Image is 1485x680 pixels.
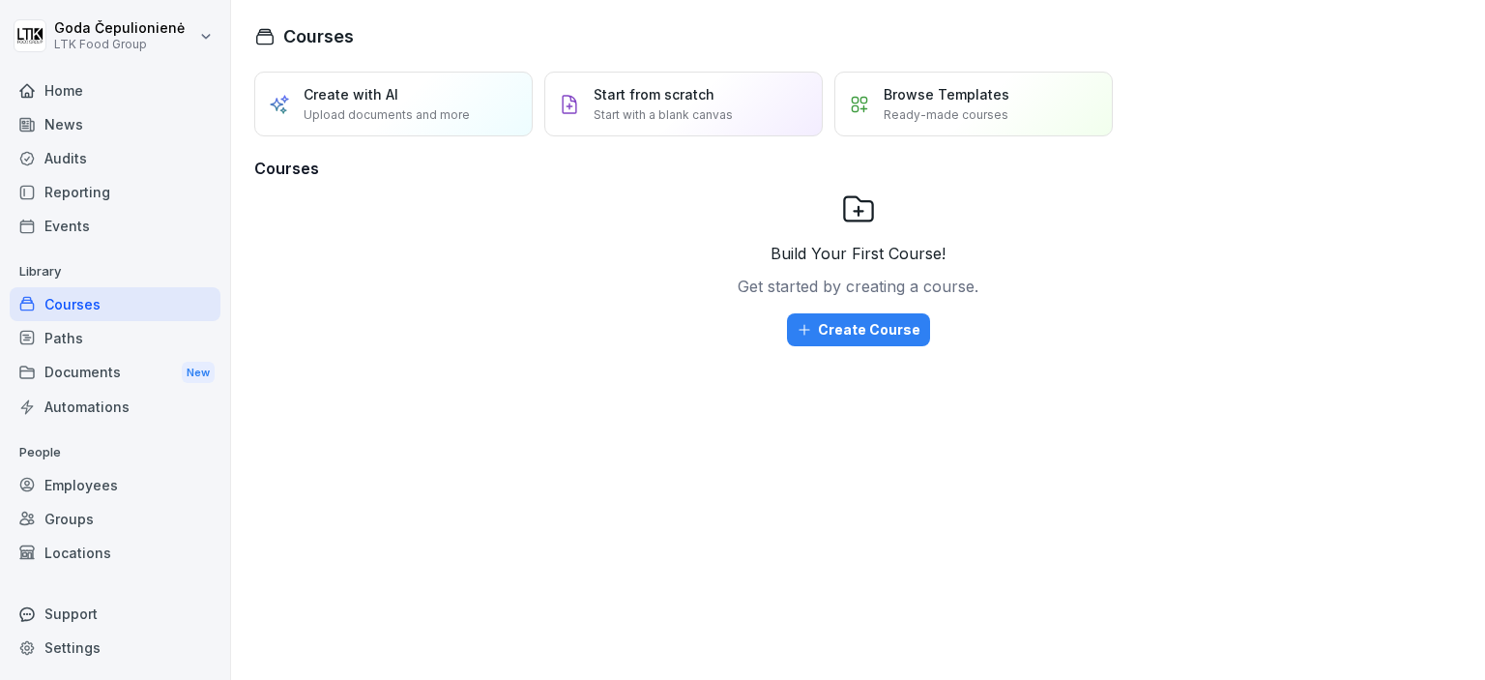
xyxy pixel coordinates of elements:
p: Start with a blank canvas [594,106,733,124]
p: Goda Čepulionienė [54,20,185,37]
div: New [182,362,215,384]
a: Locations [10,536,220,570]
button: Create Course [787,313,930,346]
a: News [10,107,220,141]
div: Documents [10,355,220,391]
p: LTK Food Group [54,38,185,51]
a: DocumentsNew [10,355,220,391]
div: Create Course [797,319,920,340]
h3: Courses [254,157,1462,180]
p: Ready-made courses [884,106,1008,124]
a: Audits [10,141,220,175]
a: Reporting [10,175,220,209]
a: Settings [10,631,220,665]
a: Events [10,209,220,243]
h1: Courses [283,23,354,49]
a: Home [10,74,220,107]
a: Groups [10,502,220,536]
p: Browse Templates [884,84,1009,104]
a: Employees [10,468,220,502]
div: Support [10,597,220,631]
p: Get started by creating a course. [738,275,978,298]
p: Start from scratch [594,84,714,104]
a: Courses [10,287,220,321]
a: Paths [10,321,220,355]
p: People [10,437,220,468]
p: Library [10,256,220,287]
p: Upload documents and more [304,106,470,124]
a: Automations [10,390,220,424]
p: Create with AI [304,84,398,104]
p: Build Your First Course! [771,242,946,265]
